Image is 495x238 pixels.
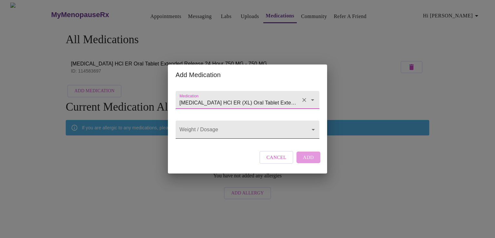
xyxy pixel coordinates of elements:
[259,151,294,164] button: Cancel
[267,153,286,162] span: Cancel
[176,121,319,139] div: ​
[300,95,309,104] button: Clear
[176,70,319,80] h2: Add Medication
[308,95,317,104] button: Open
